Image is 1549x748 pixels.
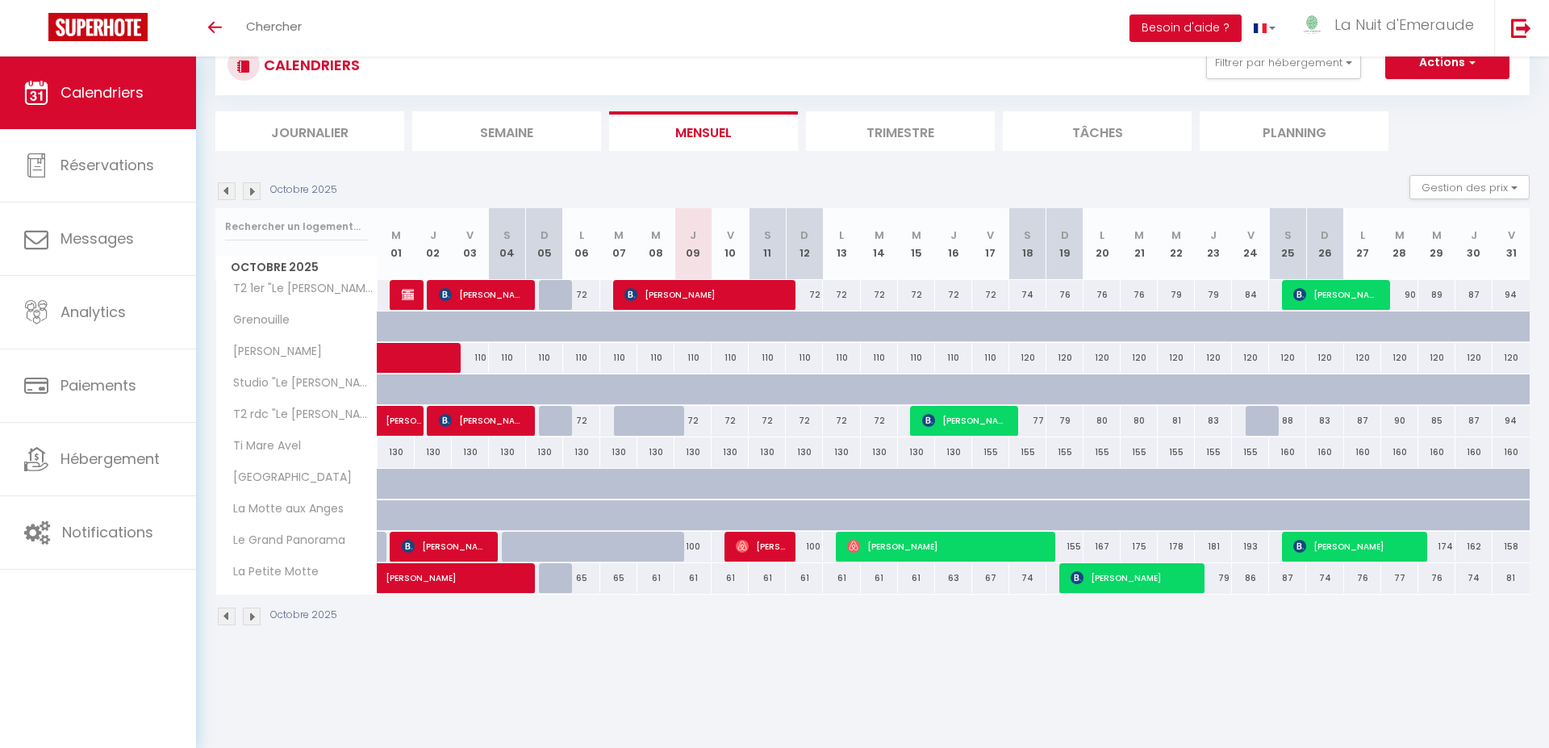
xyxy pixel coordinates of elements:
[935,563,972,593] div: 63
[563,437,600,467] div: 130
[489,208,526,280] th: 04
[1009,208,1046,280] th: 18
[412,111,601,151] li: Semaine
[489,343,526,373] div: 110
[1344,406,1381,436] div: 87
[402,531,488,562] span: [PERSON_NAME]
[674,532,712,562] div: 100
[1009,563,1046,593] div: 74
[563,406,600,436] div: 72
[219,437,305,455] span: Ti Mare Avel
[823,406,860,436] div: 72
[219,469,356,487] span: [GEOGRAPHIC_DATA]
[1306,406,1343,436] div: 83
[1009,280,1046,310] div: 74
[806,111,995,151] li: Trimestre
[1134,228,1144,243] abbr: M
[1195,280,1232,310] div: 79
[1158,280,1195,310] div: 79
[1381,343,1418,373] div: 120
[246,18,302,35] span: Chercher
[391,228,401,243] abbr: M
[898,437,935,467] div: 130
[600,563,637,593] div: 65
[1200,111,1388,151] li: Planning
[1418,532,1455,562] div: 174
[637,208,674,280] th: 08
[823,563,860,593] div: 61
[972,343,1009,373] div: 110
[1493,563,1530,593] div: 81
[1269,343,1306,373] div: 120
[1158,437,1195,467] div: 155
[1158,343,1195,373] div: 120
[1418,437,1455,467] div: 160
[1046,532,1083,562] div: 155
[727,228,734,243] abbr: V
[1232,208,1269,280] th: 24
[1409,175,1530,199] button: Gestion des prix
[1455,406,1493,436] div: 87
[861,280,898,310] div: 72
[972,563,1009,593] div: 67
[1395,228,1405,243] abbr: M
[690,228,696,243] abbr: J
[749,437,786,467] div: 130
[378,406,415,437] a: [PERSON_NAME]
[651,228,661,243] abbr: M
[1334,15,1474,35] span: La Nuit d'Emeraude
[61,155,154,175] span: Réservations
[215,111,404,151] li: Journalier
[415,437,452,467] div: 130
[1210,228,1217,243] abbr: J
[1083,532,1121,562] div: 167
[898,280,935,310] div: 72
[61,449,160,469] span: Hébergement
[972,437,1009,467] div: 155
[1493,406,1530,436] div: 94
[219,563,323,581] span: La Petite Motte
[1083,280,1121,310] div: 76
[61,82,144,102] span: Calendriers
[674,563,712,593] div: 61
[1158,406,1195,436] div: 81
[1493,343,1530,373] div: 120
[1269,563,1306,593] div: 87
[786,280,823,310] div: 72
[823,437,860,467] div: 130
[466,228,474,243] abbr: V
[1121,406,1158,436] div: 80
[439,279,525,310] span: [PERSON_NAME]
[1129,15,1242,42] button: Besoin d'aide ?
[1121,343,1158,373] div: 120
[624,279,785,310] span: [PERSON_NAME]
[1171,228,1181,243] abbr: M
[1232,280,1269,310] div: 84
[1195,563,1232,593] div: 79
[847,531,1045,562] span: [PERSON_NAME]
[749,563,786,593] div: 61
[526,343,563,373] div: 110
[1083,208,1121,280] th: 20
[563,563,600,593] div: 65
[1083,343,1121,373] div: 120
[609,111,798,151] li: Mensuel
[1083,437,1121,467] div: 155
[786,406,823,436] div: 72
[1306,563,1343,593] div: 74
[1003,111,1192,151] li: Tâches
[1418,563,1455,593] div: 76
[987,228,994,243] abbr: V
[1455,563,1493,593] div: 74
[712,208,749,280] th: 10
[712,563,749,593] div: 61
[786,437,823,467] div: 130
[1232,343,1269,373] div: 120
[786,532,823,562] div: 100
[861,563,898,593] div: 61
[823,280,860,310] div: 72
[935,437,972,467] div: 130
[1344,343,1381,373] div: 120
[861,437,898,467] div: 130
[1511,18,1531,38] img: logout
